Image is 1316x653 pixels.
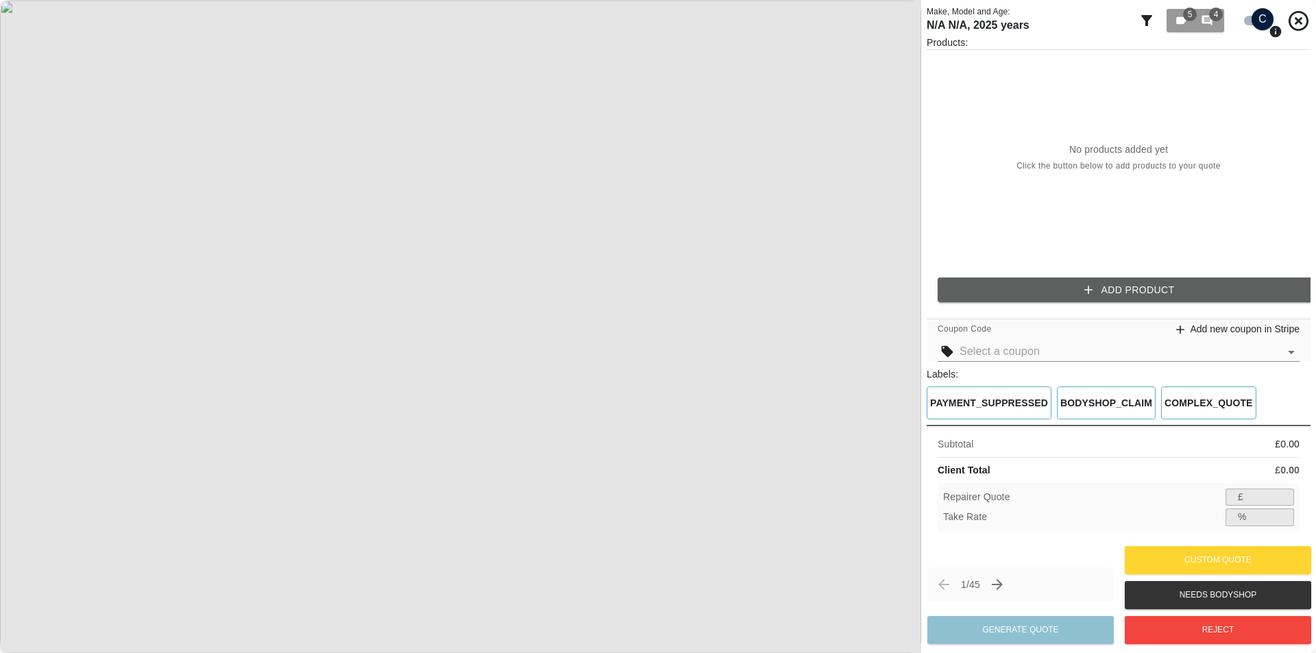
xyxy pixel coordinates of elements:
p: Make, Model and Age: [927,5,1133,18]
button: Open [1282,343,1301,362]
p: COMPLEX_QUOTE [1165,396,1253,410]
p: £ 0.00 [1275,463,1300,478]
button: Custom Quote [1125,546,1311,574]
span: 5 [1183,8,1197,21]
button: Reject [1125,616,1311,644]
p: % [1238,510,1247,524]
p: 1 / 45 [961,578,980,591]
button: 54 [1167,9,1224,32]
span: Previous claim (← or ↑) [932,573,955,596]
button: Next claim [986,573,1009,596]
p: Labels: [927,367,1311,381]
svg: Press Q to switch [1269,25,1282,38]
p: £ 0.00 [1275,437,1300,452]
p: PAYMENT_SUPPRESSED [930,396,1048,410]
p: £ [1238,490,1243,504]
p: Products: [927,36,1311,49]
button: Needs Bodyshop [1125,581,1311,609]
span: Click the button below to add products to your quote [1016,160,1221,173]
span: 4 [1209,8,1223,21]
p: No products added yet [1069,143,1168,156]
p: BODYSHOP_CLAIM [1060,396,1152,410]
p: Client Total [938,463,990,478]
p: Subtotal [938,437,973,452]
p: Take Rate [943,510,987,524]
span: Coupon Code [938,323,991,336]
p: Repairer Quote [943,490,1010,504]
input: Select a coupon [960,342,1279,361]
span: Next/Skip claim (→ or ↓) [986,573,1009,596]
h1: N/A N/A , 2025 years [927,18,1133,32]
a: Add new coupon in Stripe [1173,322,1300,336]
